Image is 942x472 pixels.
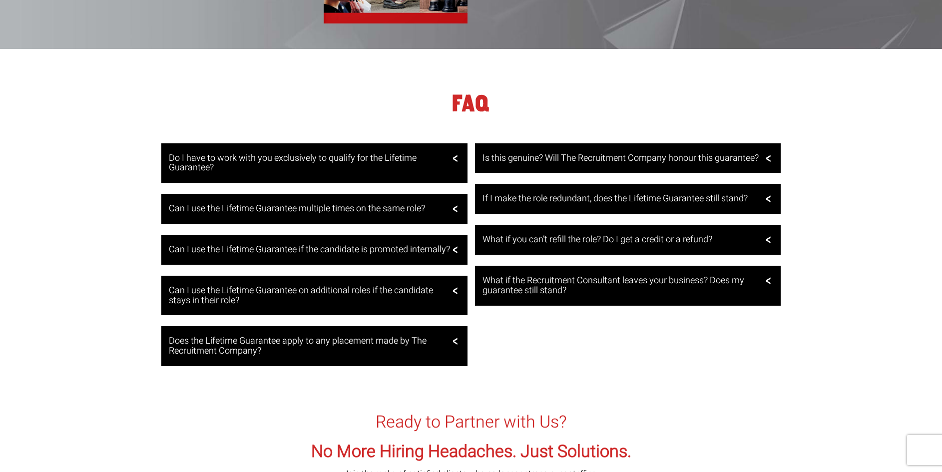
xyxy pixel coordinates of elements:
[475,225,781,255] a: What if you can’t refill the role? Do I get a credit or a refund?
[161,194,468,224] a: Can I use the Lifetime Guarantee multiple times on the same role?
[482,153,771,163] h3: Is this genuine? Will The Recruitment Company honour this guarantee?
[169,286,458,306] h3: Can I use the Lifetime Guarantee on additional roles if the candidate stays in their role?
[482,194,771,204] h3: If I make the role redundant, does the Lifetime Guarantee still stand?
[169,245,458,255] h3: Can I use the Lifetime Guarantee if the candidate is promoted internally?
[475,184,781,214] a: If I make the role redundant, does the Lifetime Guarantee still stand?
[161,276,468,316] a: Can I use the Lifetime Guarantee on additional roles if the candidate stays in their role?
[169,336,458,356] h3: Does the Lifetime Guarantee apply to any placement made by The Recruitment Company?
[475,143,781,173] a: Is this genuine? Will The Recruitment Company honour this guarantee?
[161,143,468,183] a: Do I have to work with you exclusively to qualify for the Lifetime Guarantee?
[475,266,781,306] a: What if the Recruitment Consultant leaves your business? Does my guarantee still stand?
[311,439,631,464] span: No More Hiring Headaches. Just Solutions.
[161,326,468,366] a: Does the Lifetime Guarantee apply to any placement made by The Recruitment Company?
[169,204,458,214] h3: Can I use the Lifetime Guarantee multiple times on the same role?
[169,153,458,173] h3: Do I have to work with you exclusively to qualify for the Lifetime Guarantee?
[482,235,771,245] h3: What if you can’t refill the role? Do I get a credit or a refund?
[376,410,567,435] span: Ready to Partner with Us?
[161,235,468,265] a: Can I use the Lifetime Guarantee if the candidate is promoted internally?
[161,95,781,113] h1: FAQ
[482,276,771,296] h3: What if the Recruitment Consultant leaves your business? Does my guarantee still stand?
